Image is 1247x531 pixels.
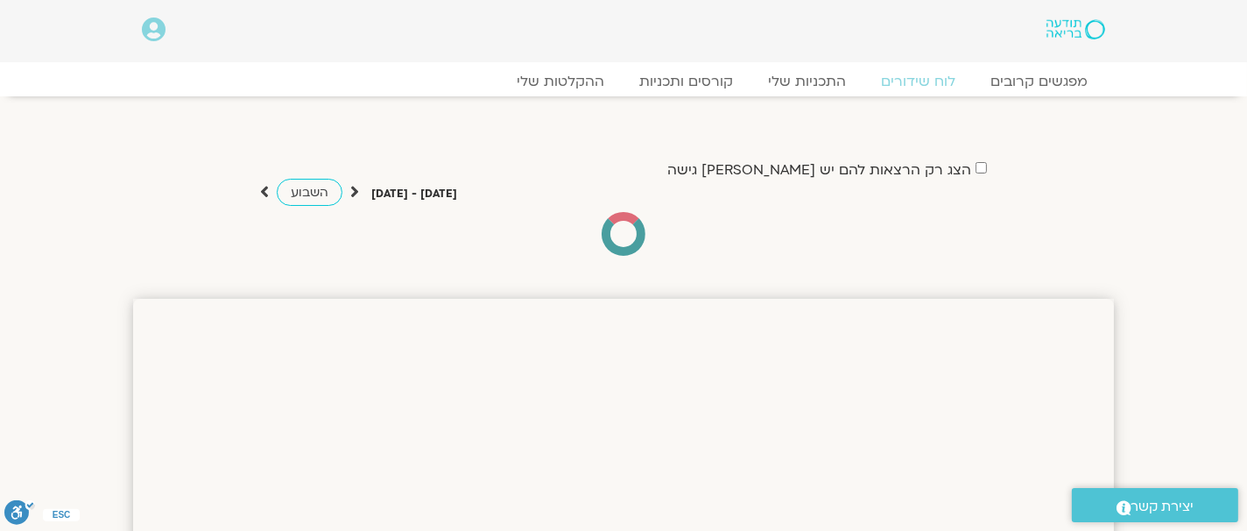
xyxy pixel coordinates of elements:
[142,73,1105,90] nav: Menu
[622,73,750,90] a: קורסים ותכניות
[499,73,622,90] a: ההקלטות שלי
[291,184,328,201] span: השבוע
[371,185,457,203] p: [DATE] - [DATE]
[750,73,863,90] a: התכניות שלי
[667,162,971,178] label: הצג רק הרצאות להם יש [PERSON_NAME] גישה
[277,179,342,206] a: השבוע
[1072,488,1238,522] a: יצירת קשר
[1131,495,1194,519] span: יצירת קשר
[863,73,973,90] a: לוח שידורים
[973,73,1105,90] a: מפגשים קרובים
